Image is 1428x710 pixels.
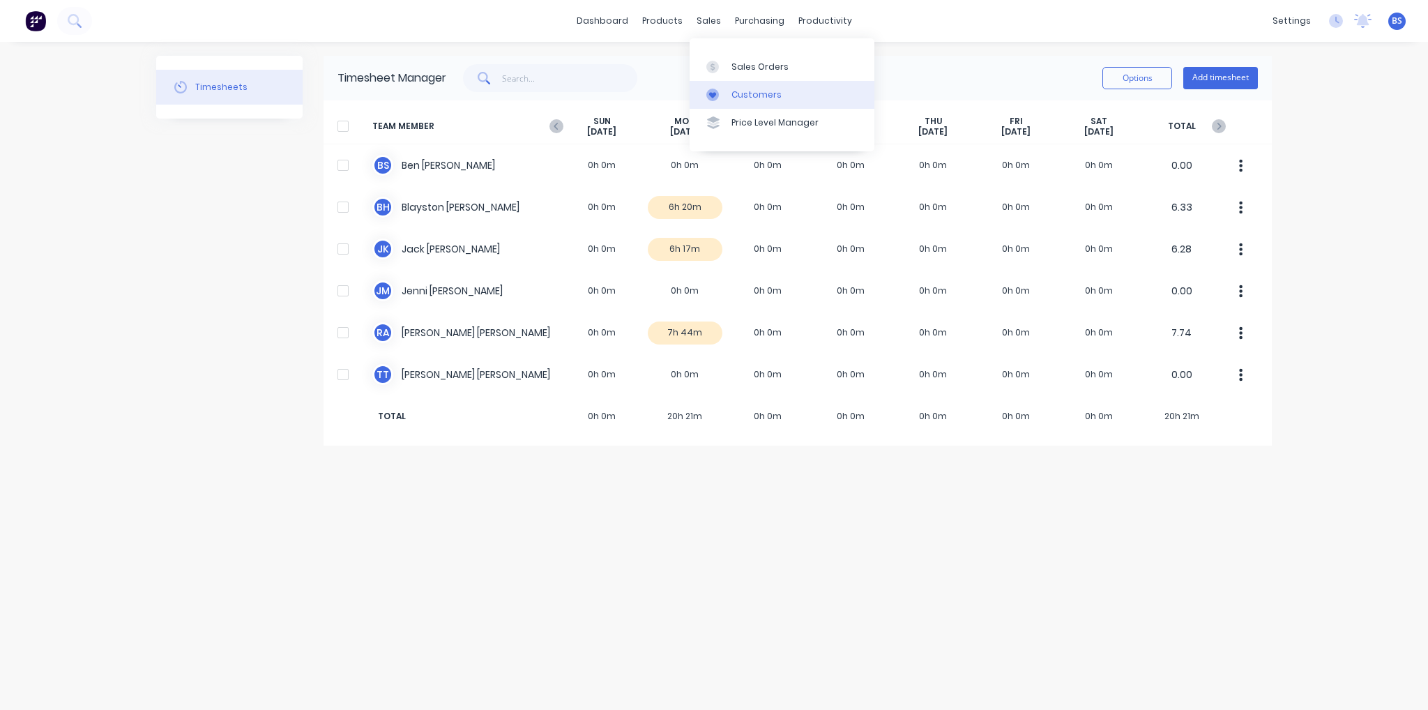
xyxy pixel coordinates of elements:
[975,410,1058,423] span: 0h 0m
[690,52,874,80] a: Sales Orders
[156,70,303,105] button: Timesheets
[502,64,638,92] input: Search...
[809,410,892,423] span: 0h 0m
[1010,116,1023,127] span: FRI
[1392,15,1402,27] span: BS
[25,10,46,31] img: Factory
[731,61,789,73] div: Sales Orders
[1140,116,1223,137] span: TOTAL
[1140,410,1223,423] span: 20h 21m
[1001,126,1031,137] span: [DATE]
[1102,67,1172,89] button: Options
[728,10,791,31] div: purchasing
[561,410,644,423] span: 0h 0m
[791,10,859,31] div: productivity
[570,10,635,31] a: dashboard
[918,126,948,137] span: [DATE]
[337,70,446,86] div: Timesheet Manager
[674,116,695,127] span: MON
[690,10,728,31] div: sales
[195,81,248,93] div: Timesheets
[925,116,942,127] span: THU
[670,126,699,137] span: [DATE]
[690,109,874,137] a: Price Level Manager
[731,89,782,101] div: Customers
[372,410,561,423] span: TOTAL
[1084,126,1114,137] span: [DATE]
[727,410,810,423] span: 0h 0m
[1266,10,1318,31] div: settings
[593,116,611,127] span: SUN
[892,410,975,423] span: 0h 0m
[1183,67,1258,89] button: Add timesheet
[587,126,616,137] span: [DATE]
[644,410,727,423] span: 20h 21m
[731,116,819,129] div: Price Level Manager
[635,10,690,31] div: products
[1091,116,1107,127] span: SAT
[1058,410,1141,423] span: 0h 0m
[690,81,874,109] a: Customers
[372,116,561,137] span: TEAM MEMBER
